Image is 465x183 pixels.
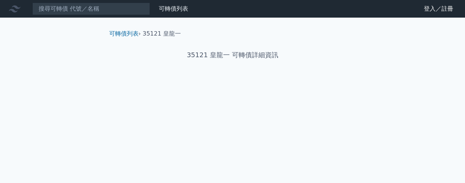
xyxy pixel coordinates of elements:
a: 可轉債列表 [159,5,188,12]
h1: 35121 皇龍一 可轉債詳細資訊 [103,50,362,60]
li: › [109,29,141,38]
a: 可轉債列表 [109,30,139,37]
li: 35121 皇龍一 [143,29,181,38]
a: 登入／註冊 [418,3,459,15]
input: 搜尋可轉債 代號／名稱 [32,3,150,15]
